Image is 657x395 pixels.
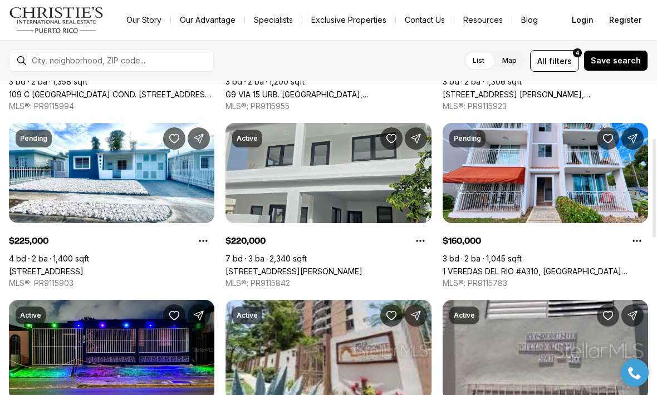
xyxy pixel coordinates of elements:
button: Allfilters4 [530,50,579,72]
button: Register [602,9,648,31]
button: Login [565,9,600,31]
p: Active [20,311,41,320]
button: Share Property [621,127,644,150]
button: Save Property: Calle Modesto COND. BELLO HORIZONTE #1607 [380,304,403,327]
a: Specialists [245,12,302,28]
a: Blog [512,12,547,28]
p: Active [237,311,258,320]
a: 1 VEREDAS DEL RIO #A310, CAROLINA PR, 00987 [443,266,648,276]
span: Register [609,16,641,24]
button: Property options [626,230,648,252]
p: Active [454,311,475,320]
a: 200 Av. Jesús T. Piñero, 200 AV. JESÚS T. PIÑERO, #21-M, SAN JUAN PR, 00918 [443,90,648,99]
button: Save Property: 1 VEREDAS DEL RIO #A310 [597,127,619,150]
button: Save Property: 824 CALLE MOLUCAS [163,304,185,327]
button: Share Property [188,304,210,327]
label: Map [493,51,526,71]
button: Share Property [188,127,210,150]
button: Save Property: Apt. 2-G COND. VILLA OLIMPICA #2G [597,304,619,327]
button: Property options [192,230,214,252]
span: 4 [576,48,579,57]
a: Our Story [117,12,170,28]
button: Property options [409,230,432,252]
label: List [464,51,493,71]
img: logo [9,7,104,33]
button: Share Property [621,304,644,327]
span: All [537,55,547,67]
a: Exclusive Properties [302,12,395,28]
button: Share Property [405,304,427,327]
a: Our Advantage [171,12,244,28]
button: Share Property [405,127,427,150]
a: G9 VIA 15 URB. VILLA FONTANA, CAROLINA PR, 00983 [225,90,431,99]
button: Save search [584,50,648,71]
a: 319 BELLEVUE, SAN JUAN PR, 00901 [225,266,362,276]
a: Resources [454,12,512,28]
button: Contact Us [396,12,454,28]
span: filters [549,55,572,67]
span: Login [572,16,594,24]
a: 7 A 33 CALLE BOLIVIA, BAYAMON PR, 00959 [9,266,84,276]
p: Active [237,134,258,143]
p: Pending [20,134,47,143]
button: Save Property: 319 BELLEVUE [380,127,403,150]
p: Pending [454,134,481,143]
button: Save Property: 7 A 33 CALLE BOLIVIA [163,127,185,150]
span: Save search [591,56,641,65]
a: 109 C COSTA RICA COND. GRANADA #14-A, SAN JUAN PR, 00917 [9,90,214,99]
